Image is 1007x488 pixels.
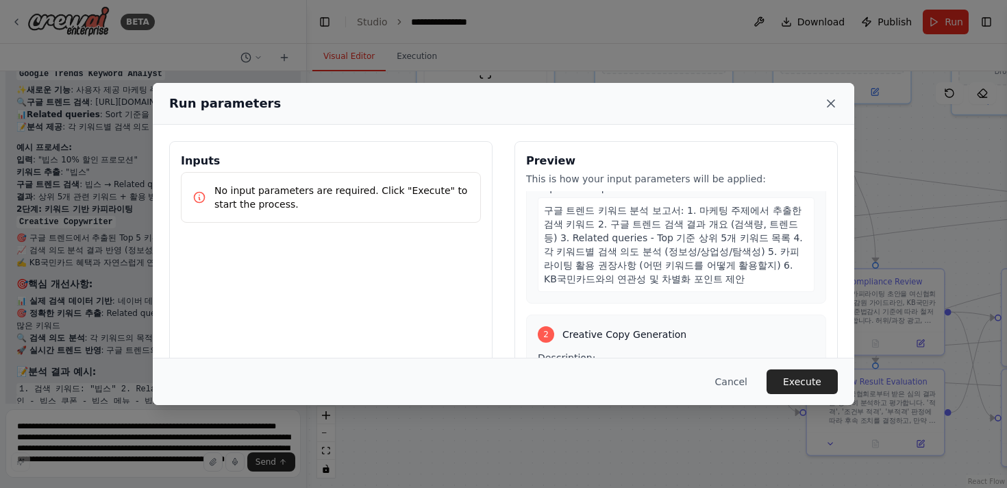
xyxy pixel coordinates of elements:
button: Execute [767,369,838,394]
div: 2 [538,326,554,343]
h3: Preview [526,153,826,169]
p: No input parameters are required. Click "Execute" to start the process. [214,184,469,211]
span: Description: [538,352,595,363]
h3: Inputs [181,153,481,169]
p: This is how your input parameters will be applied: [526,172,826,186]
span: Creative Copy Generation [562,328,686,341]
button: Cancel [704,369,758,394]
span: 구글 트렌드 키워드 분석 보고서: 1. 마케팅 주제에서 추출한 검색 키워드 2. 구글 트렌드 검색 결과 개요 (검색량, 트렌드 등) 3. Related queries - To... [544,205,803,284]
h2: Run parameters [169,94,281,113]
